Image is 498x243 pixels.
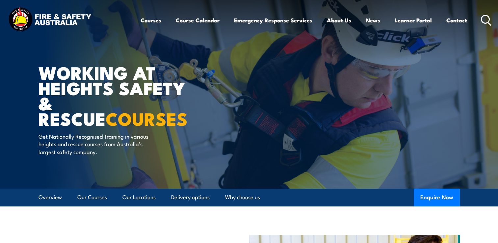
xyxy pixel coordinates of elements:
[366,12,380,29] a: News
[122,189,156,206] a: Our Locations
[446,12,467,29] a: Contact
[106,104,188,132] strong: COURSES
[414,189,460,206] button: Enquire Now
[176,12,220,29] a: Course Calendar
[234,12,312,29] a: Emergency Response Services
[225,189,260,206] a: Why choose us
[171,189,210,206] a: Delivery options
[39,65,201,126] h1: WORKING AT HEIGHTS SAFETY & RESCUE
[395,12,432,29] a: Learner Portal
[141,12,161,29] a: Courses
[77,189,107,206] a: Our Courses
[39,132,159,155] p: Get Nationally Recognised Training in various heights and rescue courses from Australia’s largest...
[327,12,351,29] a: About Us
[39,189,62,206] a: Overview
